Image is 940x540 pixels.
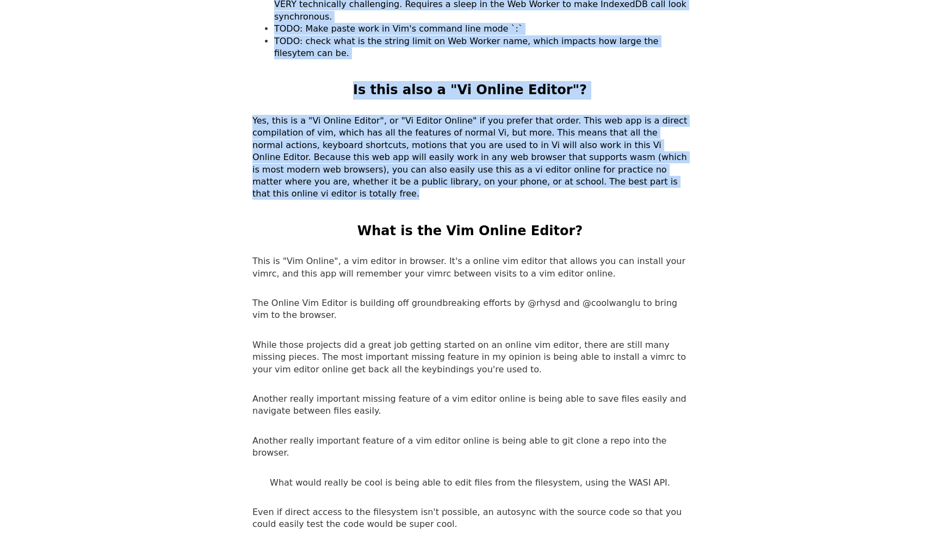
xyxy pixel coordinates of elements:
h2: Is this also a "Vi Online Editor"? [353,81,587,100]
p: This is "Vim Online", a vim editor in browser. It's a online vim editor that allows you can insta... [252,255,688,280]
p: Another really important missing feature of a vim editor online is being able to save files easil... [252,393,688,418]
p: Yes, this is a "Vi Online Editor", or "Vi Editor Online" if you prefer that order. This web app i... [252,115,688,200]
p: Even if direct access to the filesystem isn't possible, an autosync with the source code so that ... [252,506,688,531]
h2: What is the Vim Online Editor? [357,222,583,241]
p: Another really important feature of a vim editor online is being able to git clone a repo into th... [252,435,688,459]
p: What would really be cool is being able to edit files from the filesystem, using the WASI API. [270,477,670,489]
li: TODO: Make paste work in Vim's command line mode `:` [274,23,688,35]
li: TODO: check what is the string limit on Web Worker name, which impacts how large the filesytem ca... [274,35,688,60]
p: While those projects did a great job getting started on an online vim editor, there are still man... [252,339,688,376]
p: The Online Vim Editor is building off groundbreaking efforts by @rhysd and @coolwanglu to bring v... [252,297,688,322]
